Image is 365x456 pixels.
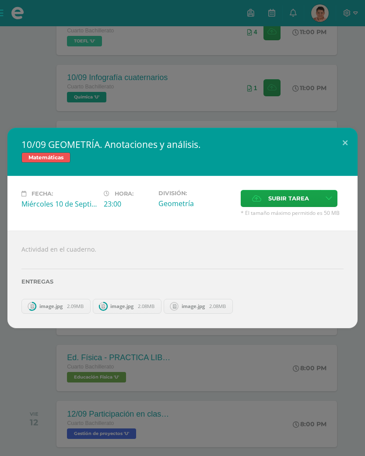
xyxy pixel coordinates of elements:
a: image.jpg [21,299,91,314]
span: Hora: [115,190,133,197]
span: * El tamaño máximo permitido es 50 MB [241,209,344,217]
span: Fecha: [32,190,53,197]
div: Miércoles 10 de Septiembre [21,199,97,209]
span: Subir tarea [268,190,309,207]
span: image.jpg [177,303,209,309]
a: image.jpg [93,299,162,314]
span: 2.09MB [67,303,84,309]
span: image.jpg [35,303,67,309]
div: 23:00 [104,199,151,209]
a: image.jpg [164,299,233,314]
label: División: [158,190,234,196]
span: Matemáticas [21,152,70,163]
span: 2.08MB [209,303,226,309]
div: Actividad en el cuaderno. [7,231,358,328]
div: Geometría [158,199,234,208]
span: 2.08MB [138,303,154,309]
h2: 10/09 GEOMETRÍA. Anotaciones y análisis. [21,138,344,151]
span: image.jpg [106,303,138,309]
button: Close (Esc) [333,128,358,158]
label: Entregas [21,278,344,285]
